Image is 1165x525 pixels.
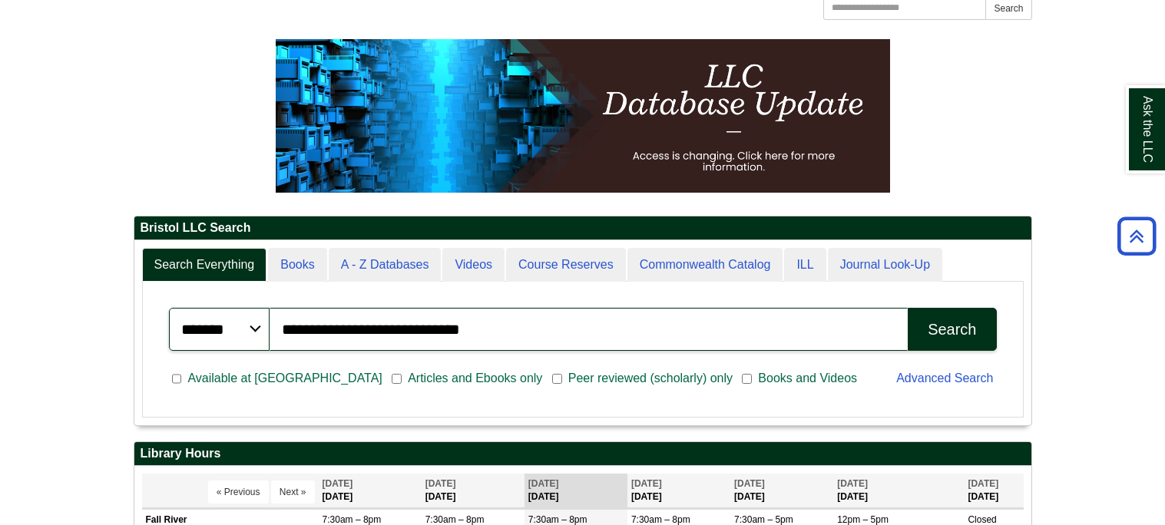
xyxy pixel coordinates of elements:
[742,372,752,386] input: Books and Videos
[734,514,793,525] span: 7:30am – 5pm
[276,39,890,193] img: HTML tutorial
[172,372,182,386] input: Available at [GEOGRAPHIC_DATA]
[562,369,739,388] span: Peer reviewed (scholarly) only
[896,371,993,385] a: Advanced Search
[837,514,889,525] span: 12pm – 5pm
[1112,226,1161,246] a: Back to Top
[627,474,730,508] th: [DATE]
[525,474,627,508] th: [DATE]
[552,372,562,386] input: Peer reviewed (scholarly) only
[784,248,826,282] a: ILL
[329,248,442,282] a: A - Z Databases
[142,248,267,282] a: Search Everything
[506,248,626,282] a: Course Reserves
[631,514,690,525] span: 7:30am – 8pm
[908,308,996,351] button: Search
[828,248,942,282] a: Journal Look-Up
[964,474,1023,508] th: [DATE]
[323,514,382,525] span: 7:30am – 8pm
[442,248,505,282] a: Videos
[134,442,1031,466] h2: Library Hours
[968,514,996,525] span: Closed
[181,369,388,388] span: Available at [GEOGRAPHIC_DATA]
[627,248,783,282] a: Commonwealth Catalog
[833,474,964,508] th: [DATE]
[968,478,998,489] span: [DATE]
[392,372,402,386] input: Articles and Ebooks only
[271,480,315,504] button: Next »
[208,480,269,504] button: « Previous
[734,478,765,489] span: [DATE]
[323,478,353,489] span: [DATE]
[425,478,456,489] span: [DATE]
[422,474,525,508] th: [DATE]
[730,474,833,508] th: [DATE]
[631,478,662,489] span: [DATE]
[402,369,548,388] span: Articles and Ebooks only
[928,321,976,338] div: Search
[528,478,559,489] span: [DATE]
[134,216,1031,240] h2: Bristol LLC Search
[837,478,868,489] span: [DATE]
[268,248,326,282] a: Books
[425,514,485,525] span: 7:30am – 8pm
[528,514,587,525] span: 7:30am – 8pm
[752,369,863,388] span: Books and Videos
[319,474,422,508] th: [DATE]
